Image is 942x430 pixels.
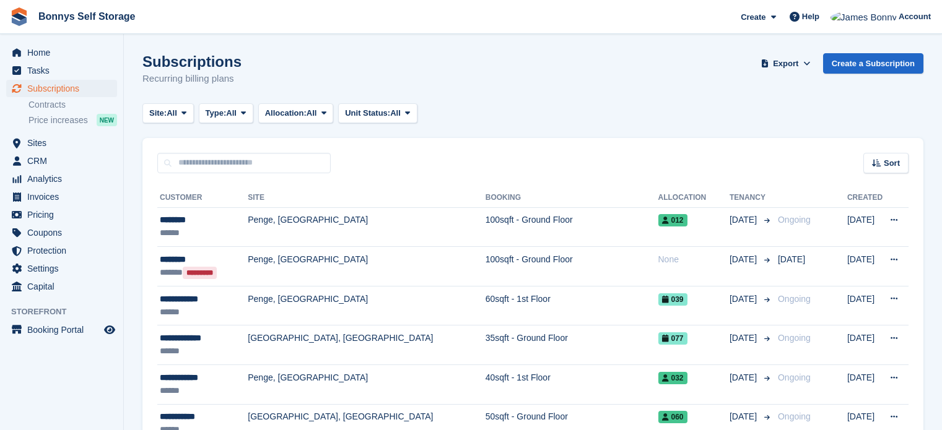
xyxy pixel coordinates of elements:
[730,213,759,226] span: [DATE]
[778,333,811,343] span: Ongoing
[27,206,102,223] span: Pricing
[486,247,658,286] td: 100sqft - Ground Floor
[847,247,883,286] td: [DATE]
[149,107,167,119] span: Site:
[307,107,317,119] span: All
[265,107,307,119] span: Allocation:
[6,44,117,61] a: menu
[10,7,28,26] img: stora-icon-8386f47178a22dfd0bd8f6a31ec36ba5ce8667c1dd55bd0f319d3a0aa187defe.svg
[741,11,765,24] span: Create
[658,293,687,306] span: 039
[345,107,390,119] span: Unit Status:
[730,371,759,384] span: [DATE]
[486,188,658,208] th: Booking
[486,286,658,325] td: 60sqft - 1st Floor
[730,293,759,306] span: [DATE]
[831,11,897,25] img: James Bonny
[658,253,730,266] div: None
[248,286,486,325] td: Penge, [GEOGRAPHIC_DATA]
[847,207,883,247] td: [DATE]
[27,170,102,187] span: Analytics
[206,107,227,119] span: Type:
[102,322,117,337] a: Preview store
[486,365,658,405] td: 40sqft - 1st Floor
[778,372,811,382] span: Ongoing
[730,410,759,423] span: [DATE]
[338,103,417,124] button: Unit Status: All
[167,107,177,119] span: All
[778,294,811,304] span: Ongoing
[847,188,883,208] th: Created
[486,325,658,365] td: 35sqft - Ground Floor
[11,306,123,318] span: Storefront
[884,157,900,170] span: Sort
[226,107,237,119] span: All
[27,44,102,61] span: Home
[778,254,805,264] span: [DATE]
[27,152,102,170] span: CRM
[6,170,117,187] a: menu
[27,80,102,97] span: Subscriptions
[199,103,253,124] button: Type: All
[142,103,194,124] button: Site: All
[258,103,334,124] button: Allocation: All
[6,278,117,295] a: menu
[27,321,102,338] span: Booking Portal
[6,206,117,223] a: menu
[248,188,486,208] th: Site
[759,53,813,74] button: Export
[847,286,883,325] td: [DATE]
[658,411,687,423] span: 060
[97,114,117,126] div: NEW
[27,260,102,277] span: Settings
[157,188,248,208] th: Customer
[6,62,117,79] a: menu
[6,134,117,152] a: menu
[27,242,102,259] span: Protection
[847,365,883,405] td: [DATE]
[27,188,102,205] span: Invoices
[730,188,773,208] th: Tenancy
[802,11,819,23] span: Help
[28,113,117,127] a: Price increases NEW
[390,107,401,119] span: All
[730,332,759,345] span: [DATE]
[248,365,486,405] td: Penge, [GEOGRAPHIC_DATA]
[248,207,486,247] td: Penge, [GEOGRAPHIC_DATA]
[28,99,117,111] a: Contracts
[142,72,242,86] p: Recurring billing plans
[773,58,798,70] span: Export
[28,114,88,126] span: Price increases
[778,411,811,421] span: Ongoing
[33,6,140,27] a: Bonnys Self Storage
[6,152,117,170] a: menu
[27,278,102,295] span: Capital
[6,188,117,205] a: menu
[6,260,117,277] a: menu
[6,321,117,338] a: menu
[27,62,102,79] span: Tasks
[658,188,730,208] th: Allocation
[27,224,102,241] span: Coupons
[658,214,687,226] span: 012
[847,325,883,365] td: [DATE]
[248,325,486,365] td: [GEOGRAPHIC_DATA], [GEOGRAPHIC_DATA]
[486,207,658,247] td: 100sqft - Ground Floor
[248,247,486,286] td: Penge, [GEOGRAPHIC_DATA]
[658,332,687,345] span: 077
[899,11,931,23] span: Account
[823,53,923,74] a: Create a Subscription
[658,372,687,384] span: 032
[142,53,242,70] h1: Subscriptions
[6,242,117,259] a: menu
[778,215,811,225] span: Ongoing
[27,134,102,152] span: Sites
[6,80,117,97] a: menu
[730,253,759,266] span: [DATE]
[6,224,117,241] a: menu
